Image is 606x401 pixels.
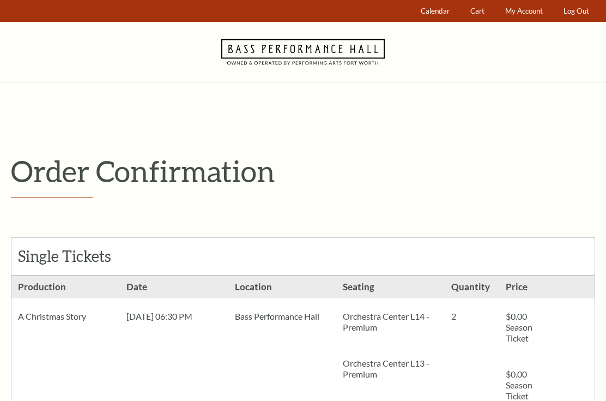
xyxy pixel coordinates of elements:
h3: Production [11,276,120,298]
p: 2 [451,311,492,322]
p: Orchestra Center L14 - Premium [343,311,438,333]
div: [DATE] 06:30 PM [120,298,228,334]
span: Bass Performance Hall [235,311,319,321]
h3: Price [499,276,553,298]
h3: Seating [336,276,445,298]
a: Calendar [416,1,455,22]
span: $0.00 Season Ticket [506,311,532,343]
h3: Location [228,276,337,298]
h3: Quantity [445,276,499,298]
p: Order Confirmation [11,153,595,189]
span: Calendar [421,7,450,15]
span: Cart [470,7,484,15]
a: Cart [465,1,490,22]
div: A Christmas Story [11,298,120,334]
span: My Account [505,7,543,15]
h3: Date [120,276,228,298]
a: Log Out [559,1,595,22]
h2: Single Tickets [18,247,143,266]
span: $0.00 Season Ticket [506,369,532,401]
a: My Account [500,1,548,22]
p: Orchestra Center L13 - Premium [343,358,438,380]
